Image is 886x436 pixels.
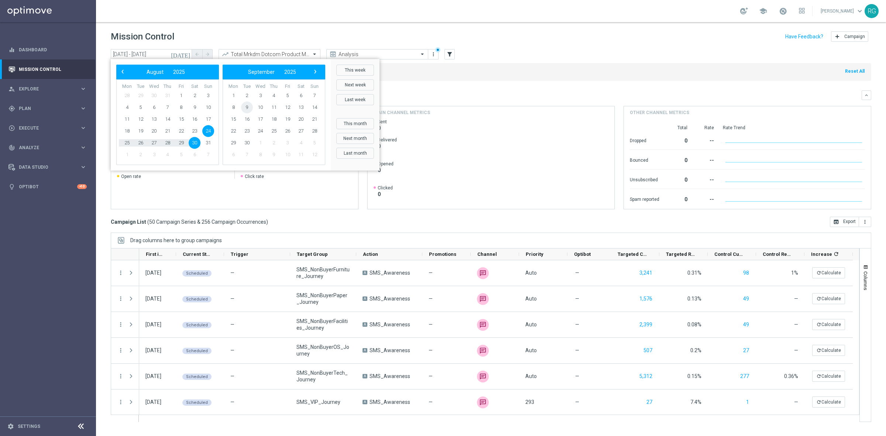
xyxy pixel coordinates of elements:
[282,113,293,125] span: 19
[268,113,280,125] span: 18
[121,137,133,149] span: 25
[370,295,410,302] span: SMS_Awareness
[162,149,174,161] span: 4
[862,219,868,225] i: more_vert
[135,102,147,113] span: 5
[816,322,821,327] i: refresh
[785,34,823,39] input: Have Feedback?
[812,396,845,408] button: refreshCalculate
[820,6,865,17] a: [PERSON_NAME]keyboard_arrow_down
[8,144,80,151] div: Analyze
[241,149,253,161] span: 7
[295,125,307,137] span: 27
[189,113,200,125] span: 16
[189,137,200,149] span: 30
[668,193,687,205] div: 0
[175,113,187,125] span: 15
[8,145,87,151] button: track_changes Analyze keyboard_arrow_right
[8,47,87,53] button: equalizer Dashboard
[8,86,15,92] i: person_search
[205,52,210,57] i: arrow_forward
[630,154,659,165] div: Bounced
[135,113,147,125] span: 12
[268,90,280,102] span: 4
[696,125,714,131] div: Rate
[477,371,489,382] img: Digital SMS marketing
[80,144,87,151] i: keyboard_arrow_right
[221,51,229,58] i: trending_up
[370,373,410,380] span: SMS_Awareness
[378,125,387,131] span: 0
[864,93,869,98] i: keyboard_arrow_down
[173,69,185,75] span: 2025
[254,90,266,102] span: 3
[241,102,253,113] span: 9
[117,321,124,328] i: more_vert
[378,161,394,167] span: Opened
[121,125,133,137] span: 18
[8,164,87,170] div: Data Studio keyboard_arrow_right
[444,49,455,59] button: filter_alt
[282,125,293,137] span: 26
[363,374,367,378] span: A
[241,113,253,125] span: 16
[8,59,87,79] div: Mission Control
[8,86,87,92] button: person_search Explore keyboard_arrow_right
[639,268,653,278] button: 3,241
[812,293,845,304] button: refreshCalculate
[294,83,308,90] th: weekday
[111,59,380,171] bs-daterangepicker-container: calendar
[202,49,213,59] button: arrow_forward
[309,102,320,113] span: 14
[742,294,750,303] button: 49
[639,320,653,329] button: 2,399
[202,90,214,102] span: 3
[446,51,453,58] i: filter_alt
[111,364,139,389] div: Press SPACE to select this row.
[363,322,367,327] span: A
[240,83,254,90] th: weekday
[175,90,187,102] span: 1
[117,270,124,276] button: more_vert
[668,134,687,146] div: 0
[243,67,279,77] button: September
[147,69,164,75] span: August
[175,137,187,149] span: 29
[295,102,307,113] span: 13
[830,217,859,227] button: open_in_browser Export
[148,125,160,137] span: 20
[282,137,293,149] span: 3
[174,83,188,90] th: weekday
[696,193,714,205] div: --
[8,125,80,131] div: Execute
[80,164,87,171] i: keyboard_arrow_right
[630,134,659,146] div: Dropped
[742,268,750,278] button: 98
[816,270,821,275] i: refresh
[267,83,281,90] th: weekday
[170,49,192,60] button: [DATE]
[8,184,87,190] button: lightbulb Optibot +10
[202,113,214,125] span: 17
[378,167,394,174] span: 0
[146,251,164,257] span: First in Range
[121,113,133,125] span: 11
[248,69,275,75] span: September
[254,125,266,137] span: 24
[329,51,337,58] i: preview
[859,217,871,227] button: more_vert
[19,106,80,111] span: Plan
[227,149,239,161] span: 6
[630,173,659,185] div: Unsubscribed
[8,144,15,151] i: track_changes
[812,345,845,356] button: refreshCalculate
[282,149,293,161] span: 10
[856,7,864,15] span: keyboard_arrow_down
[118,67,213,77] bs-datepicker-navigation-view: ​ ​ ​
[816,374,821,379] i: refresh
[117,399,124,405] i: more_vert
[295,113,307,125] span: 20
[162,90,174,102] span: 31
[219,49,320,59] ng-select: Total Mrkdm Dotcom Product Margin Amount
